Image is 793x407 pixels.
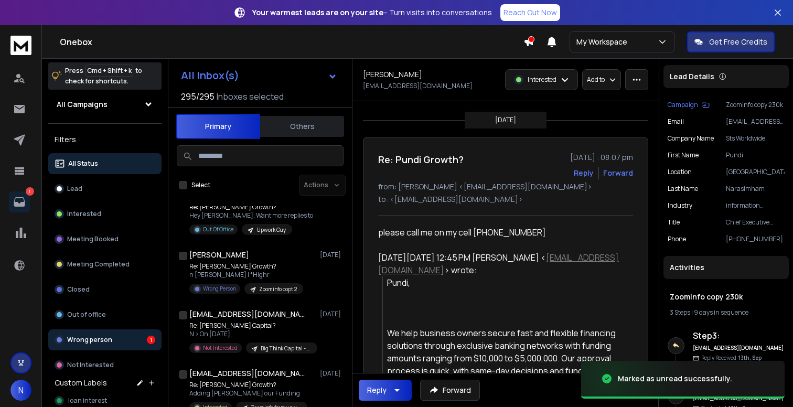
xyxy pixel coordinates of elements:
p: N > On [DATE], [189,330,315,338]
p: 1 [26,187,34,196]
button: Meeting Booked [48,229,162,250]
button: Reply [359,380,412,401]
p: Meeting Completed [67,260,130,269]
button: Wrong person1 [48,329,162,350]
p: industry [668,201,692,210]
div: Activities [663,256,789,279]
label: Select [191,181,210,189]
p: First Name [668,151,699,159]
button: Meeting Completed [48,254,162,275]
p: Sts Worldwide [726,134,785,143]
div: Reply [367,385,387,395]
p: Last Name [668,185,698,193]
p: Wrong Person [203,285,236,293]
p: Reach Out Now [503,7,557,18]
div: 1 [147,336,155,344]
p: [DATE] [320,310,344,318]
h3: Custom Labels [55,378,107,388]
h1: Re: Pundi Growth? [378,152,464,167]
p: Closed [67,285,90,294]
span: Cmd + Shift + k [85,65,133,77]
p: [GEOGRAPHIC_DATA] [726,168,785,176]
p: [DATE] [320,251,344,259]
button: N [10,380,31,401]
p: [PHONE_NUMBER] [726,235,785,243]
span: 3 Steps [670,308,690,317]
h3: Filters [48,132,162,147]
button: Others [260,115,344,138]
p: location [668,168,692,176]
div: | [670,308,783,317]
p: Re: [PERSON_NAME] Growth? [189,203,313,211]
p: [EMAIL_ADDRESS][DOMAIN_NAME] [363,82,473,90]
p: Interested [528,76,556,84]
button: Get Free Credits [687,31,775,52]
p: to: <[EMAIL_ADDRESS][DOMAIN_NAME]> [378,194,633,205]
p: Wrong person [67,336,112,344]
p: Re: [PERSON_NAME] Growth? [189,381,307,389]
p: Get Free Credits [709,37,767,47]
p: Interested [67,210,101,218]
p: Adding [PERSON_NAME] our Funding [189,389,307,398]
button: All Inbox(s) [173,65,346,86]
p: Hey [PERSON_NAME], Want more replies to [189,211,313,220]
button: All Status [48,153,162,174]
p: Add to [587,76,605,84]
p: Zoominfo copt 2 [259,285,297,293]
h6: Step 3 : [693,329,785,342]
button: All Campaigns [48,94,162,115]
button: Lead [48,178,162,199]
h1: All Campaigns [57,99,108,110]
p: Re: [PERSON_NAME] Capital? [189,322,315,330]
p: Out of office [67,310,106,319]
div: [DATE][DATE] 12:45 PM [PERSON_NAME] < > wrote: [378,251,625,276]
p: Email [668,117,684,126]
a: 1 [9,191,30,212]
p: n [PERSON_NAME] | *Highr [189,271,303,279]
p: [DATE] [320,369,344,378]
button: Closed [48,279,162,300]
img: logo [10,36,31,55]
p: – Turn visits into conversations [252,7,492,18]
a: Reach Out Now [500,4,560,21]
p: Out Of Office [203,226,233,233]
p: Chief Executive Officer [726,218,785,227]
p: Phone [668,235,686,243]
button: Reply [574,168,594,178]
p: information technology & services [726,201,785,210]
button: Campaign [668,101,710,109]
div: Forward [603,168,633,178]
h1: [EMAIL_ADDRESS][DOMAIN_NAME] +1 [189,368,305,379]
p: from: [PERSON_NAME] <[EMAIL_ADDRESS][DOMAIN_NAME]> [378,181,633,192]
p: Not Interested [203,344,238,352]
p: Company Name [668,134,714,143]
p: Pundi [726,151,785,159]
button: Interested [48,203,162,224]
h1: [PERSON_NAME] [189,250,249,260]
p: Upwork Guy [256,226,286,234]
div: please call me on my cell [PHONE_NUMBER] [378,226,625,239]
h1: [PERSON_NAME] [363,69,422,80]
p: [DATE] [495,116,516,124]
h1: [EMAIL_ADDRESS][DOMAIN_NAME] [189,309,305,319]
span: 9 days in sequence [694,308,748,317]
p: Re: [PERSON_NAME] Growth? [189,262,303,271]
span: loan interest [68,397,107,405]
p: [EMAIL_ADDRESS][DOMAIN_NAME] [726,117,785,126]
p: Campaign [668,101,698,109]
button: Not Interested [48,355,162,376]
span: 295 / 295 [181,90,215,103]
p: Lead Details [670,71,714,82]
p: All Status [68,159,98,168]
h1: Zoominfo copy 230k [670,292,783,302]
p: Big Think Capital - LOC [261,345,311,352]
div: Marked as unread successfully. [618,373,732,384]
p: Lead [67,185,82,193]
h6: [EMAIL_ADDRESS][DOMAIN_NAME] [693,344,785,352]
button: Forward [420,380,480,401]
p: Zoominfo copy 230k [726,101,785,109]
p: Narasimham [726,185,785,193]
